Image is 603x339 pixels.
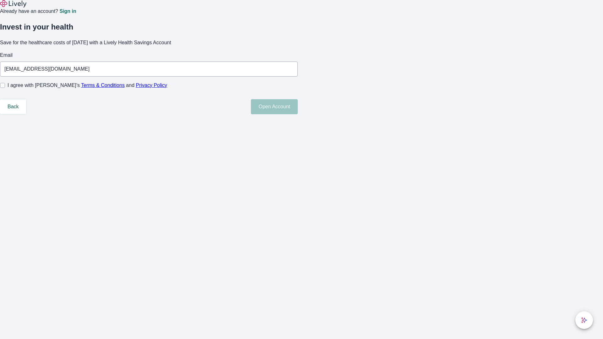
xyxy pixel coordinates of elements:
a: Privacy Policy [136,83,167,88]
a: Sign in [59,9,76,14]
a: Terms & Conditions [81,83,125,88]
span: I agree with [PERSON_NAME]’s and [8,82,167,89]
button: chat [575,311,593,329]
svg: Lively AI Assistant [581,317,587,323]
